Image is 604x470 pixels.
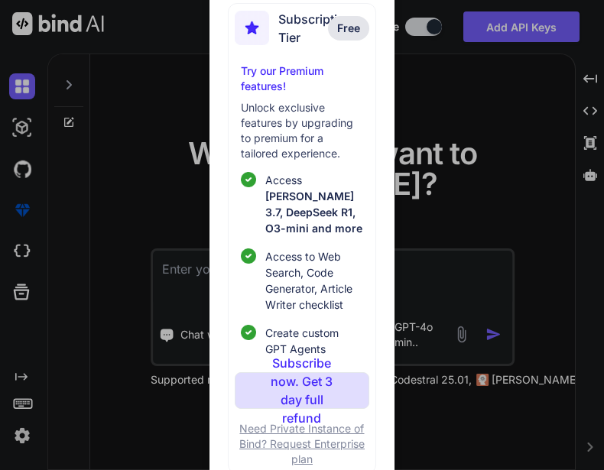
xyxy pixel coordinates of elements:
img: checklist [241,325,256,340]
p: Access [265,172,362,236]
img: checklist [241,172,256,187]
img: checklist [241,248,256,264]
span: [PERSON_NAME] 3.7, DeepSeek R1, O3-mini and more [265,190,362,235]
span: Access to Web Search, Code Generator, Article Writer checklist [265,248,362,313]
span: Subscription Tier [278,10,352,47]
span: Free [337,21,360,36]
p: Unlock exclusive features by upgrading to premium for a tailored experience. [241,100,362,161]
img: subscription [235,11,269,45]
p: Try our Premium features! [241,63,362,94]
p: Subscribe now. Get 3 day full refund [265,354,339,427]
p: Need Private Instance of Bind? Request Enterprise plan [235,421,369,467]
button: Subscribe now. Get 3 day full refund [235,372,369,409]
span: Create custom GPT Agents [265,325,362,357]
